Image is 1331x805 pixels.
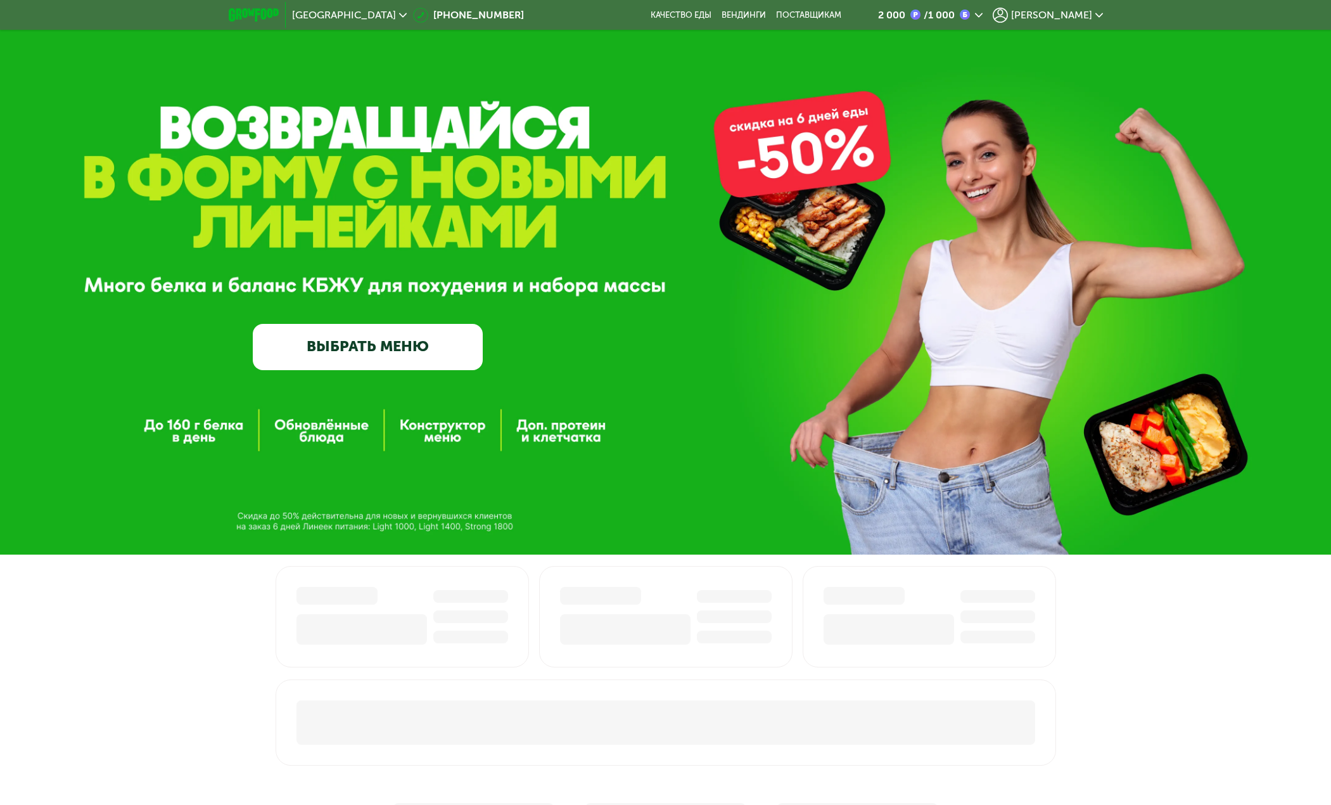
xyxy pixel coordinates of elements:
div: 2 000 [878,10,905,20]
a: Вендинги [722,10,766,20]
div: поставщикам [776,10,841,20]
span: [GEOGRAPHIC_DATA] [292,10,396,20]
a: [PHONE_NUMBER] [413,8,524,23]
a: Качество еды [651,10,711,20]
span: [PERSON_NAME] [1011,10,1092,20]
span: / [924,9,928,21]
a: ВЫБРАТЬ МЕНЮ [253,324,483,370]
div: 1 000 [920,10,955,20]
